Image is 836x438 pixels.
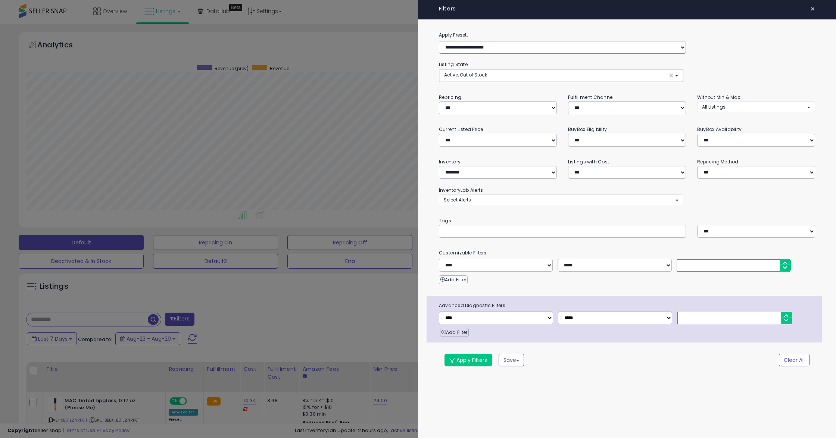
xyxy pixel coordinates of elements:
button: Save [499,354,524,366]
span: All Listings [702,104,726,110]
small: Fulfillment Channel [568,94,614,100]
span: Advanced Diagnostic Filters [433,301,822,310]
small: Repricing Method [697,159,739,165]
button: × [807,4,818,14]
span: Select Alerts [444,197,471,203]
small: Without Min & Max [697,94,740,100]
small: Listing State [439,61,468,68]
small: Listings with Cost [568,159,609,165]
button: Add Filter [440,328,469,337]
button: Select Alerts [439,194,683,205]
button: Add Filter [439,275,468,284]
h4: Filters [439,6,815,12]
button: Active, Out of Stock × [439,69,683,82]
button: Apply Filters [444,354,492,366]
label: Apply Preset: [433,31,821,39]
button: Clear All [779,354,810,366]
small: Repricing [439,94,461,100]
small: Customizable Filters [433,249,821,257]
small: BuyBox Availability [697,126,742,132]
small: Inventory [439,159,461,165]
small: BuyBox Eligibility [568,126,607,132]
small: InventoryLab Alerts [439,187,483,193]
button: All Listings [697,101,815,112]
span: × [669,72,674,79]
span: Active, Out of Stock [444,72,487,78]
small: Current Listed Price [439,126,483,132]
small: Tags [433,217,821,225]
span: × [810,4,815,14]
